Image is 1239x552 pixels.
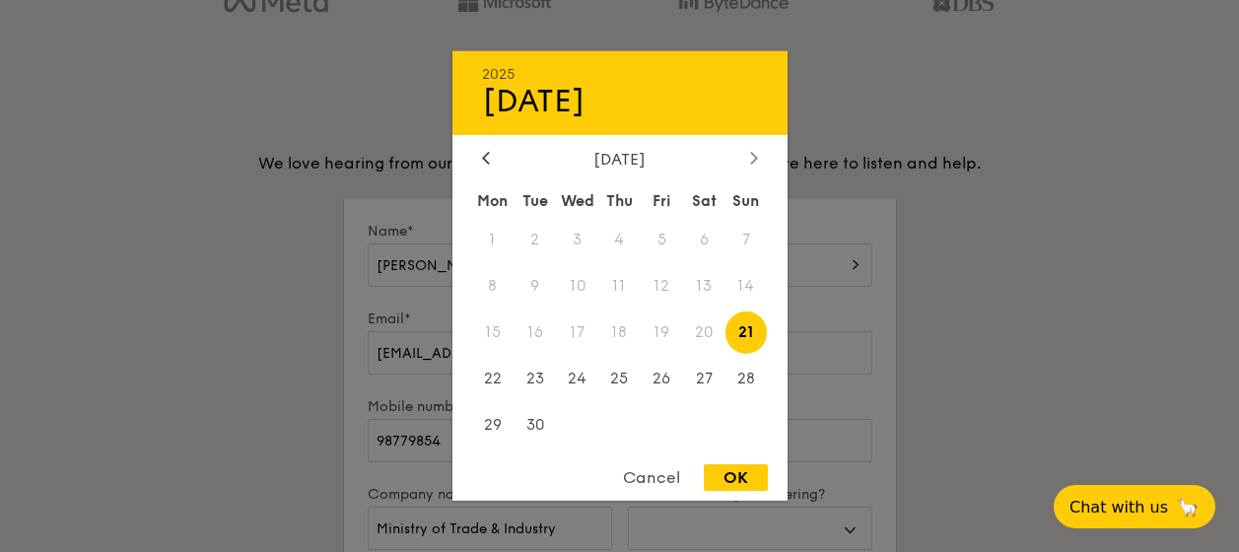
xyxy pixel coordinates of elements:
[683,265,725,308] span: 13
[598,183,641,219] div: Thu
[556,357,598,399] span: 24
[556,183,598,219] div: Wed
[641,219,683,261] span: 5
[603,464,700,491] div: Cancel
[472,219,515,261] span: 1
[1069,498,1168,517] span: Chat with us
[598,265,641,308] span: 11
[704,464,768,491] div: OK
[514,311,556,354] span: 16
[1054,485,1215,528] button: Chat with us🦙
[514,357,556,399] span: 23
[641,183,683,219] div: Fri
[556,311,598,354] span: 17
[482,150,758,169] div: [DATE]
[725,183,768,219] div: Sun
[472,265,515,308] span: 8
[472,311,515,354] span: 15
[641,311,683,354] span: 19
[683,183,725,219] div: Sat
[556,219,598,261] span: 3
[725,311,768,354] span: 21
[482,83,758,120] div: [DATE]
[514,265,556,308] span: 9
[514,219,556,261] span: 2
[641,265,683,308] span: 12
[725,265,768,308] span: 14
[472,403,515,446] span: 29
[683,219,725,261] span: 6
[683,311,725,354] span: 20
[725,357,768,399] span: 28
[472,183,515,219] div: Mon
[482,66,758,83] div: 2025
[725,219,768,261] span: 7
[598,311,641,354] span: 18
[514,403,556,446] span: 30
[598,219,641,261] span: 4
[1176,496,1200,518] span: 🦙
[472,357,515,399] span: 22
[514,183,556,219] div: Tue
[598,357,641,399] span: 25
[683,357,725,399] span: 27
[641,357,683,399] span: 26
[556,265,598,308] span: 10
